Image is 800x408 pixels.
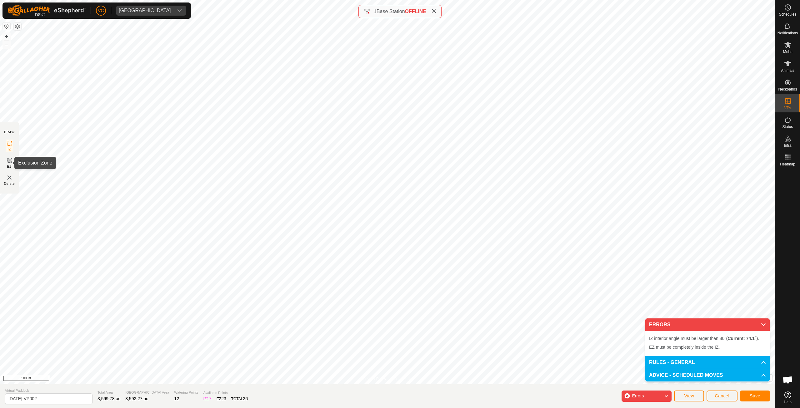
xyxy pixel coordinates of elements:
span: 23 [221,396,226,401]
img: VP [6,174,13,181]
span: IZ interior angle must be larger than 80° . [649,336,759,341]
div: IZ [203,396,212,402]
span: Watering Points [174,390,198,395]
span: [GEOGRAPHIC_DATA] Area [125,390,169,395]
b: (Current: 74.1°) [726,336,758,341]
span: RULES - GENERAL [649,360,695,365]
span: 12 [174,396,179,401]
span: Delete [4,181,15,186]
p-accordion-header: ADVICE - SCHEDULED MOVES [645,369,770,381]
a: Privacy Policy [363,376,386,382]
p-accordion-header: ERRORS [645,318,770,331]
button: View [674,391,704,401]
span: IZ [8,147,11,152]
span: View [684,393,694,398]
div: EZ [217,396,226,402]
a: Help [775,389,800,406]
span: EZ must be completely inside the IZ. [649,345,720,350]
span: Heatmap [780,162,795,166]
span: Buenos Aires [116,6,173,16]
span: Total Area [97,390,120,395]
button: Map Layers [14,23,21,30]
span: Notifications [777,31,798,35]
span: Neckbands [778,87,797,91]
span: Cancel [715,393,729,398]
span: Status [782,125,793,129]
button: Cancel [707,391,737,401]
span: Errors [632,393,644,398]
span: Mobs [783,50,792,54]
span: 26 [243,396,248,401]
div: Open chat [778,371,797,389]
button: Reset Map [3,22,10,30]
span: Available Points [203,390,248,396]
div: TOTAL [231,396,248,402]
img: Gallagher Logo [7,5,86,16]
span: Infra [784,144,791,147]
div: [GEOGRAPHIC_DATA] [119,8,171,13]
a: Contact Us [394,376,412,382]
span: ADVICE - SCHEDULED MOVES [649,373,723,378]
span: EZ [7,164,12,169]
span: Schedules [779,12,796,16]
span: VC [98,7,104,14]
span: 17 [207,396,212,401]
span: 3,592.27 ac [125,396,148,401]
p-accordion-header: RULES - GENERAL [645,356,770,369]
span: VPs [784,106,791,110]
button: – [3,41,10,48]
span: Help [784,400,792,404]
button: + [3,33,10,40]
span: ERRORS [649,322,670,327]
button: Save [740,391,770,401]
span: Virtual Paddock [5,388,92,393]
p-accordion-content: ERRORS [645,331,770,356]
div: dropdown trigger [173,6,186,16]
span: 3,599.78 ac [97,396,120,401]
span: 1 [374,9,377,14]
span: OFFLINE [405,9,426,14]
div: DRAW [4,130,15,135]
span: Animals [781,69,794,72]
span: Save [750,393,760,398]
span: Base Station [377,9,405,14]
